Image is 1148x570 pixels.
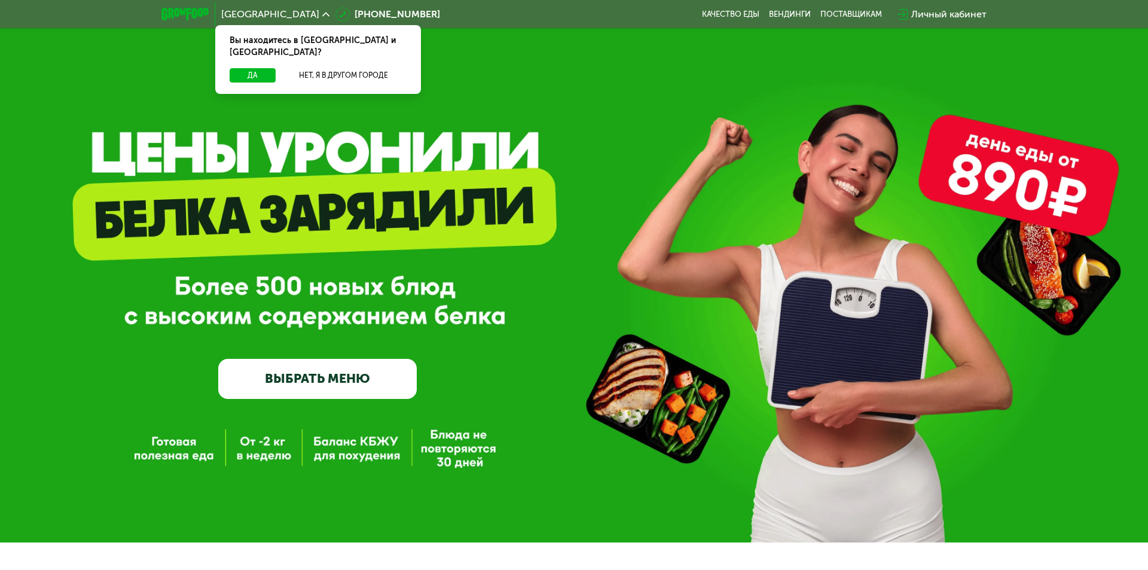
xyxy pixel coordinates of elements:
div: Вы находитесь в [GEOGRAPHIC_DATA] и [GEOGRAPHIC_DATA]? [215,25,421,68]
button: Да [230,68,276,83]
a: Вендинги [769,10,811,19]
a: ВЫБРАТЬ МЕНЮ [218,359,417,399]
button: Нет, я в другом городе [280,68,407,83]
a: [PHONE_NUMBER] [335,7,440,22]
a: Качество еды [702,10,759,19]
div: поставщикам [820,10,882,19]
div: Личный кабинет [911,7,987,22]
span: [GEOGRAPHIC_DATA] [221,10,319,19]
